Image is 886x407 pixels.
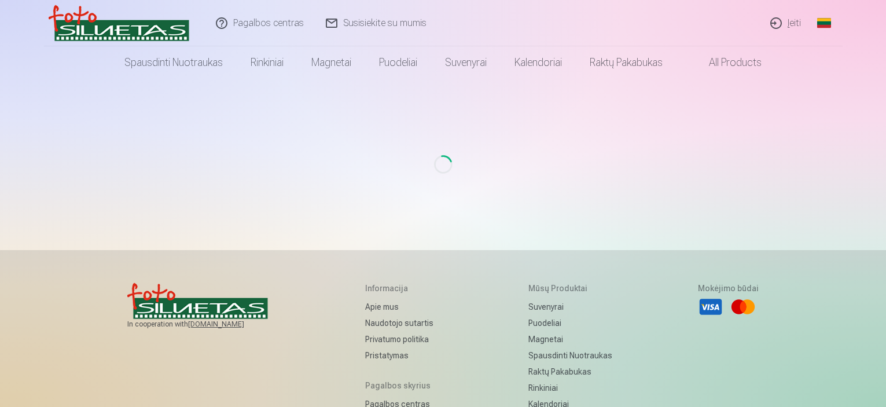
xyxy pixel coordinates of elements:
[49,5,189,42] img: /v3
[730,294,756,320] li: Mastercard
[576,46,677,79] a: Raktų pakabukas
[528,364,612,380] a: Raktų pakabukas
[528,380,612,396] a: Rinkiniai
[528,283,612,294] h5: Mūsų produktai
[127,320,280,329] span: In cooperation with
[365,315,442,331] a: Naudotojo sutartis
[528,299,612,315] a: Suvenyrai
[365,46,431,79] a: Puodeliai
[365,347,442,364] a: Pristatymas
[365,283,442,294] h5: Informacija
[188,320,272,329] a: [DOMAIN_NAME]
[677,46,775,79] a: All products
[237,46,297,79] a: Rinkiniai
[698,294,723,320] li: Visa
[431,46,501,79] a: Suvenyrai
[528,331,612,347] a: Magnetai
[365,331,442,347] a: Privatumo politika
[698,283,759,294] h5: Mokėjimo būdai
[365,380,442,391] h5: Pagalbos skyrius
[111,46,237,79] a: Spausdinti nuotraukas
[501,46,576,79] a: Kalendoriai
[528,315,612,331] a: Puodeliai
[297,46,365,79] a: Magnetai
[528,347,612,364] a: Spausdinti nuotraukas
[365,299,442,315] a: Apie mus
